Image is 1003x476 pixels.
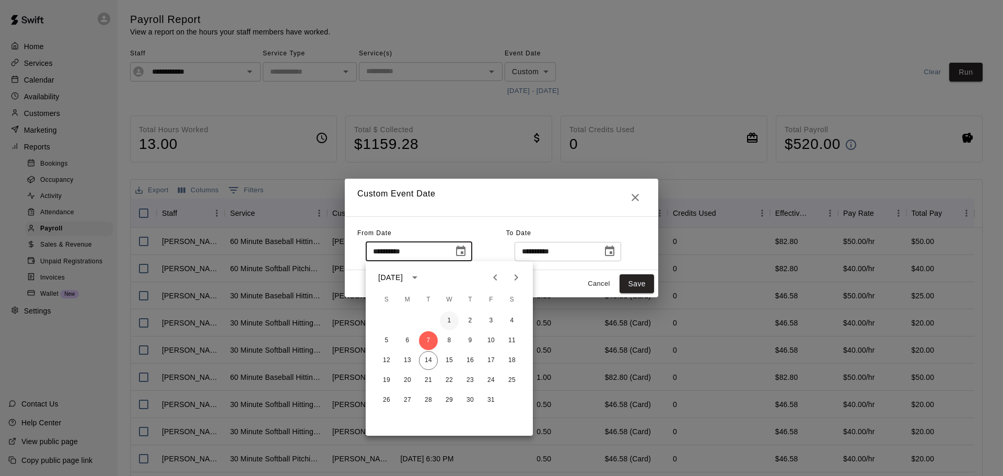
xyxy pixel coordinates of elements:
span: Tuesday [419,289,438,310]
button: 3 [482,311,500,330]
h2: Custom Event Date [345,179,658,216]
button: Previous month [485,267,506,288]
button: 29 [440,391,459,410]
button: 16 [461,351,480,370]
button: 9 [461,331,480,350]
button: 30 [461,391,480,410]
button: 20 [398,371,417,390]
button: 21 [419,371,438,390]
span: Friday [482,289,500,310]
span: Saturday [503,289,521,310]
div: [DATE] [378,272,403,283]
button: Cancel [582,276,615,292]
button: 12 [377,351,396,370]
span: From Date [357,229,392,237]
button: 4 [503,311,521,330]
button: 15 [440,351,459,370]
button: 31 [482,391,500,410]
button: Close [625,187,646,208]
span: Monday [398,289,417,310]
button: 18 [503,351,521,370]
button: 11 [503,331,521,350]
span: Wednesday [440,289,459,310]
button: 19 [377,371,396,390]
button: 22 [440,371,459,390]
button: 7 [419,331,438,350]
span: Sunday [377,289,396,310]
button: 2 [461,311,480,330]
button: Next month [506,267,527,288]
button: Save [620,274,654,294]
button: 26 [377,391,396,410]
button: 6 [398,331,417,350]
span: To Date [506,229,531,237]
button: 1 [440,311,459,330]
button: Choose date, selected date is Oct 7, 2025 [450,241,471,262]
button: 28 [419,391,438,410]
button: 5 [377,331,396,350]
button: 27 [398,391,417,410]
button: calendar view is open, switch to year view [406,269,424,286]
button: Choose date, selected date is Oct 14, 2025 [599,241,620,262]
button: 23 [461,371,480,390]
button: 17 [482,351,500,370]
button: 10 [482,331,500,350]
button: 25 [503,371,521,390]
button: 8 [440,331,459,350]
span: Thursday [461,289,480,310]
button: 24 [482,371,500,390]
button: 13 [398,351,417,370]
button: 14 [419,351,438,370]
